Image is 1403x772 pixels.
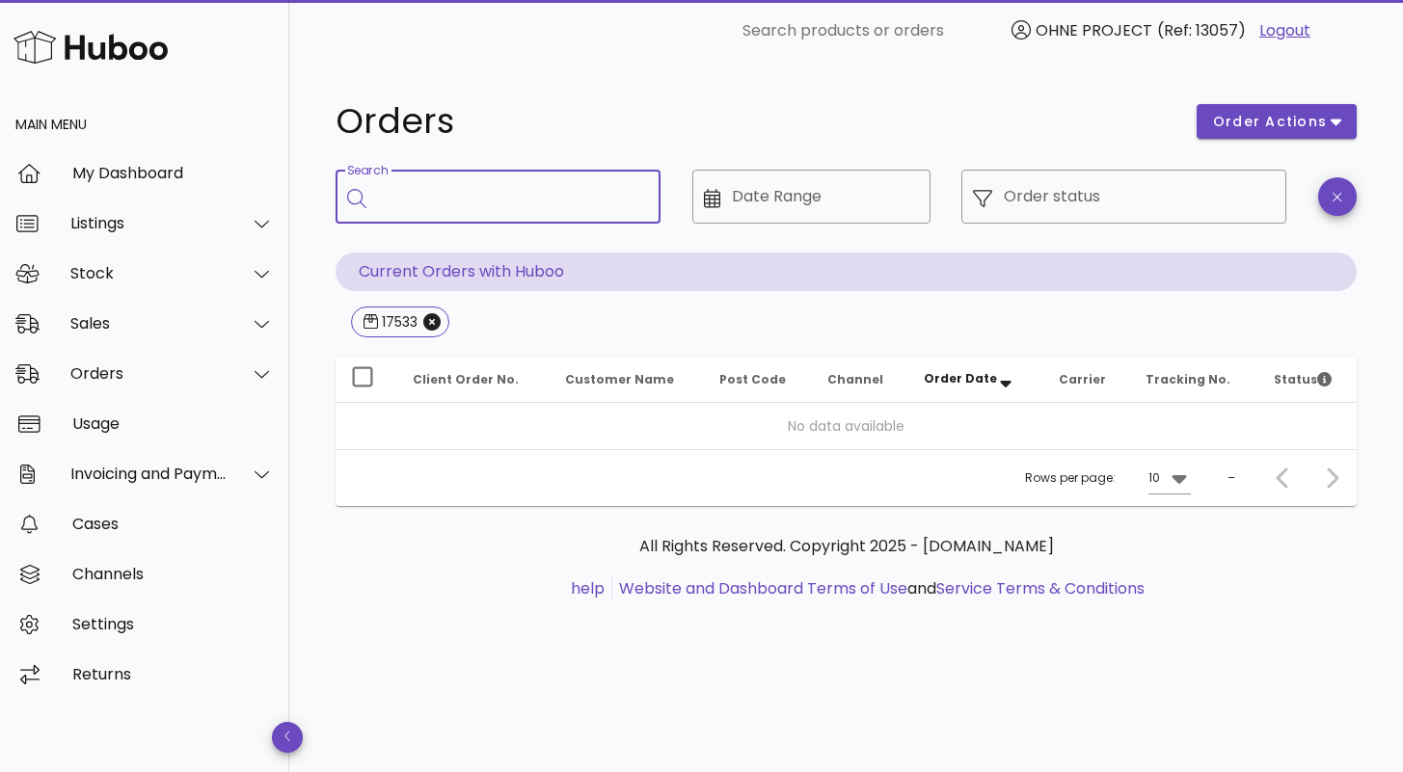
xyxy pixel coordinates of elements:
[1259,19,1310,42] a: Logout
[351,535,1341,558] p: All Rights Reserved. Copyright 2025 - [DOMAIN_NAME]
[1228,469,1235,487] div: –
[936,577,1145,599] a: Service Terms & Conditions
[565,371,674,387] span: Customer Name
[1043,357,1130,403] th: Carrier
[924,370,997,386] span: Order Date
[70,264,228,282] div: Stock
[704,357,812,403] th: Post Code
[397,357,550,403] th: Client Order No.
[72,414,274,433] div: Usage
[70,364,228,383] div: Orders
[72,565,274,583] div: Channels
[423,313,441,331] button: Close
[1059,371,1106,387] span: Carrier
[1212,112,1328,132] span: order actions
[72,615,274,633] div: Settings
[1130,357,1258,403] th: Tracking No.
[1146,371,1230,387] span: Tracking No.
[413,371,519,387] span: Client Order No.
[1258,357,1357,403] th: Status
[612,577,1145,600] li: and
[347,164,388,178] label: Search
[619,577,907,599] a: Website and Dashboard Terms of Use
[13,26,168,67] img: Huboo Logo
[1197,104,1357,139] button: order actions
[719,371,786,387] span: Post Code
[571,577,605,599] a: help
[70,465,228,483] div: Invoicing and Payments
[550,357,705,403] th: Customer Name
[827,371,883,387] span: Channel
[1148,469,1160,487] div: 10
[908,357,1043,403] th: Order Date: Sorted descending. Activate to remove sorting.
[336,403,1357,449] td: No data available
[72,665,274,683] div: Returns
[1036,19,1152,41] span: OHNE PROJECT
[72,515,274,533] div: Cases
[1274,371,1332,387] span: Status
[1025,450,1191,506] div: Rows per page:
[336,253,1357,291] p: Current Orders with Huboo
[812,357,908,403] th: Channel
[336,104,1174,139] h1: Orders
[72,164,274,182] div: My Dashboard
[70,314,228,333] div: Sales
[70,214,228,232] div: Listings
[378,312,418,332] div: 17533
[1148,463,1191,493] div: 10Rows per page:
[1157,19,1246,41] span: (Ref: 13057)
